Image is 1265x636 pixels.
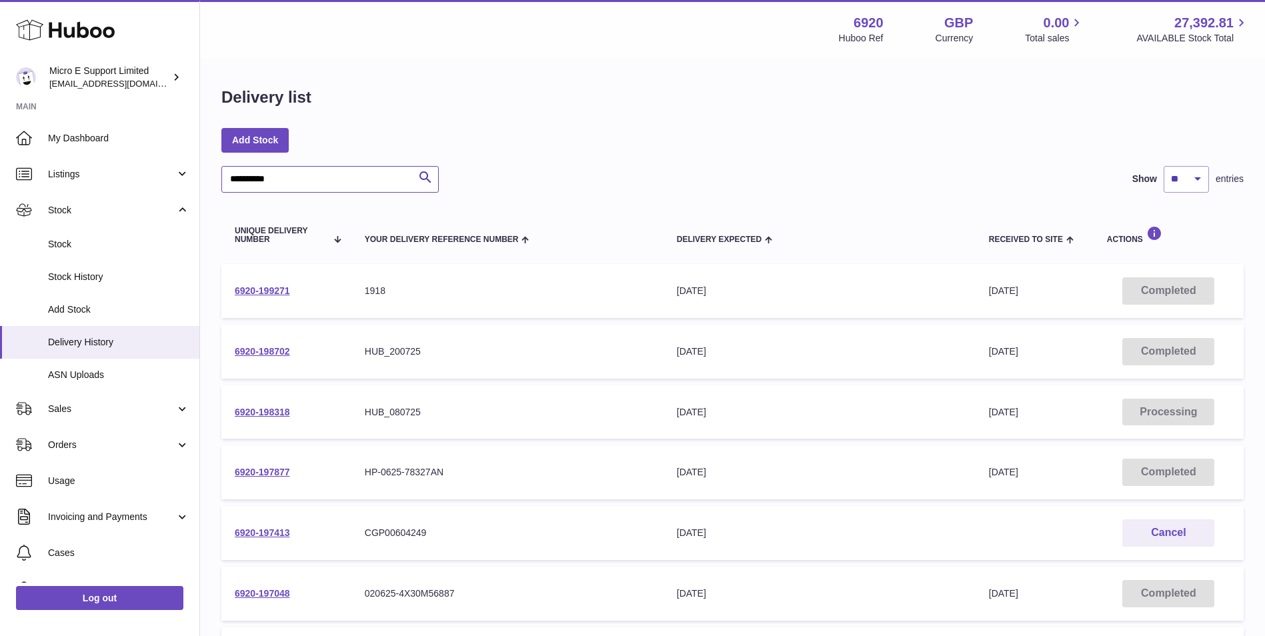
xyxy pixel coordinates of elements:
[1174,14,1234,32] span: 27,392.81
[235,467,290,477] a: 6920-197877
[365,466,650,479] div: HP-0625-78327AN
[48,403,175,415] span: Sales
[48,475,189,487] span: Usage
[1025,32,1084,45] span: Total sales
[1107,226,1230,244] div: Actions
[1025,14,1084,45] a: 0.00 Total sales
[49,78,196,89] span: [EMAIL_ADDRESS][DOMAIN_NAME]
[677,345,962,358] div: [DATE]
[1044,14,1070,32] span: 0.00
[989,407,1018,417] span: [DATE]
[989,346,1018,357] span: [DATE]
[365,587,650,600] div: 020625-4X30M56887
[1136,14,1249,45] a: 27,392.81 AVAILABLE Stock Total
[235,285,290,296] a: 6920-199271
[365,406,650,419] div: HUB_080725
[677,406,962,419] div: [DATE]
[365,527,650,539] div: CGP00604249
[48,168,175,181] span: Listings
[48,439,175,451] span: Orders
[677,285,962,297] div: [DATE]
[989,235,1063,244] span: Received to Site
[1136,32,1249,45] span: AVAILABLE Stock Total
[944,14,973,32] strong: GBP
[48,336,189,349] span: Delivery History
[989,285,1018,296] span: [DATE]
[221,128,289,152] a: Add Stock
[48,271,189,283] span: Stock History
[48,547,189,559] span: Cases
[989,467,1018,477] span: [DATE]
[48,369,189,381] span: ASN Uploads
[365,235,519,244] span: Your Delivery Reference Number
[235,588,290,599] a: 6920-197048
[839,32,884,45] div: Huboo Ref
[677,235,762,244] span: Delivery Expected
[48,511,175,523] span: Invoicing and Payments
[49,65,169,90] div: Micro E Support Limited
[365,345,650,358] div: HUB_200725
[235,527,290,538] a: 6920-197413
[1122,519,1214,547] button: Cancel
[235,407,290,417] a: 6920-198318
[1132,173,1157,185] label: Show
[677,587,962,600] div: [DATE]
[235,227,326,244] span: Unique Delivery Number
[48,204,175,217] span: Stock
[936,32,974,45] div: Currency
[48,132,189,145] span: My Dashboard
[677,527,962,539] div: [DATE]
[48,238,189,251] span: Stock
[1216,173,1244,185] span: entries
[235,346,290,357] a: 6920-198702
[989,588,1018,599] span: [DATE]
[16,586,183,610] a: Log out
[221,87,311,108] h1: Delivery list
[677,466,962,479] div: [DATE]
[16,67,36,87] img: internalAdmin-6920@internal.huboo.com
[365,285,650,297] div: 1918
[854,14,884,32] strong: 6920
[48,303,189,316] span: Add Stock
